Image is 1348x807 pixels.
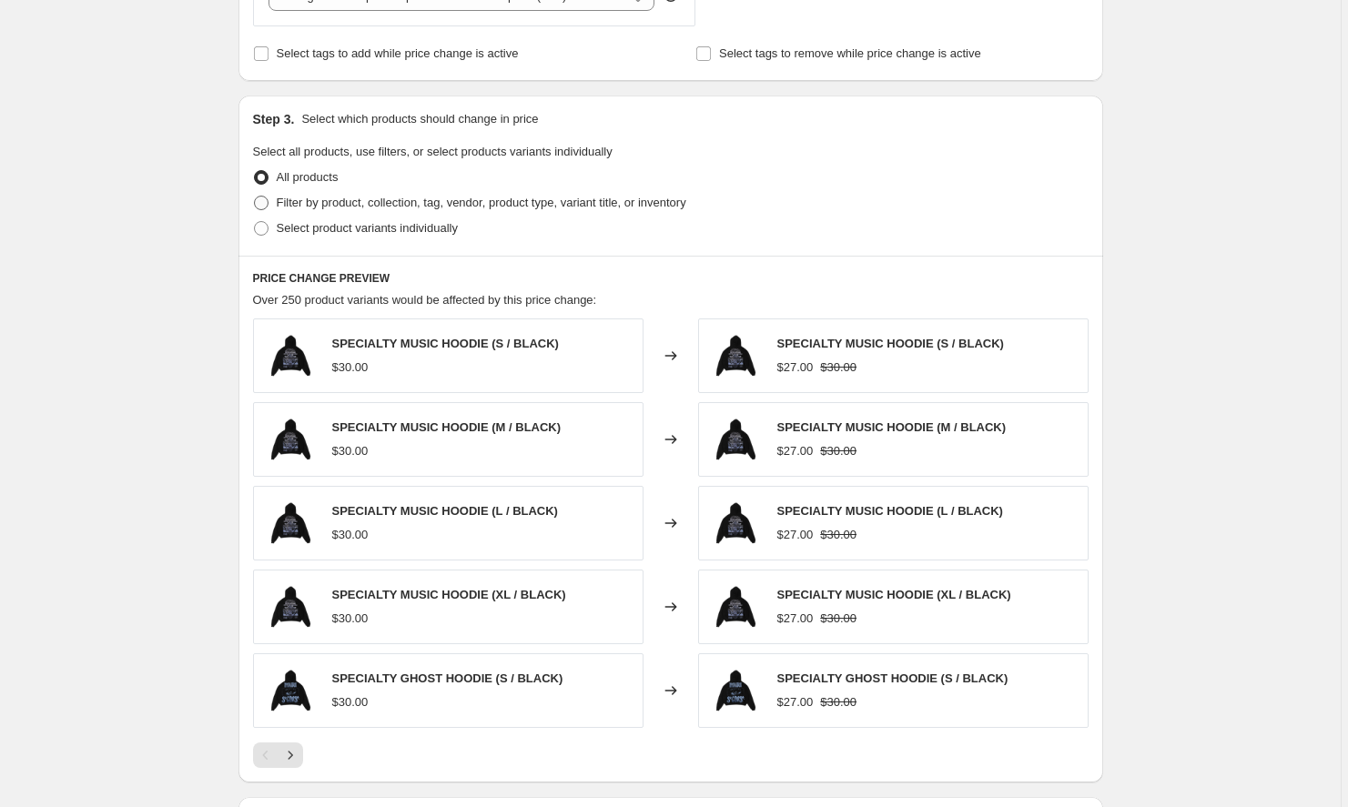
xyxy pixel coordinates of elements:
[253,110,295,128] h2: Step 3.
[777,693,814,711] div: $27.00
[820,610,856,628] strike: $30.00
[708,328,763,383] img: MMWBACK_80x.png
[277,170,339,184] span: All products
[777,504,1003,518] span: SPECIALTY MUSIC HOODIE (L / BLACK)
[277,196,686,209] span: Filter by product, collection, tag, vendor, product type, variant title, or inventory
[263,412,318,467] img: MMWBACK_80x.png
[820,442,856,460] strike: $30.00
[777,358,814,377] div: $27.00
[332,337,559,350] span: SPECIALTY MUSIC HOODIE (S / BLACK)
[332,358,369,377] div: $30.00
[777,442,814,460] div: $27.00
[301,110,538,128] p: Select which products should change in price
[708,496,763,550] img: MMWBACK_80x.png
[278,742,303,768] button: Next
[332,442,369,460] div: $30.00
[719,46,981,60] span: Select tags to remove while price change is active
[332,610,369,628] div: $30.00
[777,420,1007,434] span: SPECIALTY MUSIC HOODIE (M / BLACK)
[253,293,597,307] span: Over 250 product variants would be affected by this price change:
[332,693,369,711] div: $30.00
[263,328,318,383] img: MMWBACK_80x.png
[777,526,814,544] div: $27.00
[777,671,1008,685] span: SPECIALTY GHOST HOODIE (S / BLACK)
[332,671,563,685] span: SPECIALTY GHOST HOODIE (S / BLACK)
[708,663,763,718] img: MSGBACK_80x.png
[253,742,303,768] nav: Pagination
[777,337,1004,350] span: SPECIALTY MUSIC HOODIE (S / BLACK)
[263,663,318,718] img: MSGBACK_80x.png
[277,221,458,235] span: Select product variants individually
[332,588,566,601] span: SPECIALTY MUSIC HOODIE (XL / BLACK)
[820,526,856,544] strike: $30.00
[332,504,558,518] span: SPECIALTY MUSIC HOODIE (L / BLACK)
[777,610,814,628] div: $27.00
[277,46,519,60] span: Select tags to add while price change is active
[253,271,1089,286] h6: PRICE CHANGE PREVIEW
[777,588,1011,601] span: SPECIALTY MUSIC HOODIE (XL / BLACK)
[253,145,613,158] span: Select all products, use filters, or select products variants individually
[263,580,318,634] img: MMWBACK_80x.png
[263,496,318,550] img: MMWBACK_80x.png
[820,358,856,377] strike: $30.00
[332,420,562,434] span: SPECIALTY MUSIC HOODIE (M / BLACK)
[708,412,763,467] img: MMWBACK_80x.png
[332,526,369,544] div: $30.00
[820,693,856,711] strike: $30.00
[708,580,763,634] img: MMWBACK_80x.png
